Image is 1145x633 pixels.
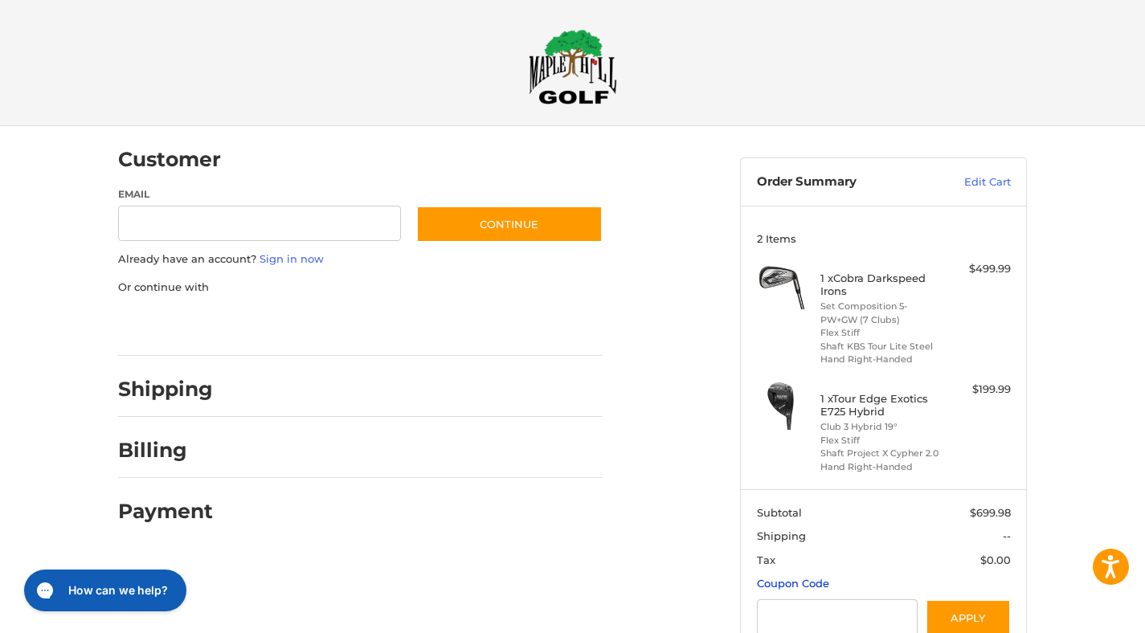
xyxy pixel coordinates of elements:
span: Tax [757,553,775,566]
iframe: PayPal-venmo [386,311,506,340]
span: $699.98 [970,506,1011,519]
iframe: Google Customer Reviews [1012,590,1145,633]
span: $0.00 [980,553,1011,566]
p: Already have an account? [118,251,603,267]
h4: 1 x Cobra Darkspeed Irons [820,272,943,298]
p: Or continue with [118,280,603,296]
iframe: PayPal-paylater [249,311,370,340]
a: Coupon Code [757,577,829,590]
h3: 2 Items [757,232,1011,245]
label: Email [118,187,401,202]
li: Shaft Project X Cypher 2.0 [820,447,943,460]
h2: Shipping [118,377,213,402]
h2: Billing [118,438,212,463]
button: Continue [416,206,603,243]
li: Set Composition 5-PW+GW (7 Clubs) [820,300,943,326]
div: $199.99 [947,382,1011,398]
a: Edit Cart [930,174,1011,190]
h3: Order Summary [757,174,930,190]
li: Hand Right-Handed [820,460,943,474]
li: Flex Stiff [820,326,943,340]
li: Shaft KBS Tour Lite Steel [820,340,943,353]
a: Sign in now [260,252,324,265]
span: Shipping [757,529,806,542]
img: Maple Hill Golf [529,29,617,104]
h2: Payment [118,499,213,524]
iframe: Gorgias live chat messenger [16,564,191,617]
iframe: PayPal-paypal [113,311,234,340]
li: Hand Right-Handed [820,353,943,366]
li: Flex Stiff [820,434,943,447]
h2: Customer [118,147,221,172]
li: Club 3 Hybrid 19° [820,420,943,434]
span: Subtotal [757,506,802,519]
span: -- [1003,529,1011,542]
h4: 1 x Tour Edge Exotics E725 Hybrid [820,392,943,419]
div: $499.99 [947,261,1011,277]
